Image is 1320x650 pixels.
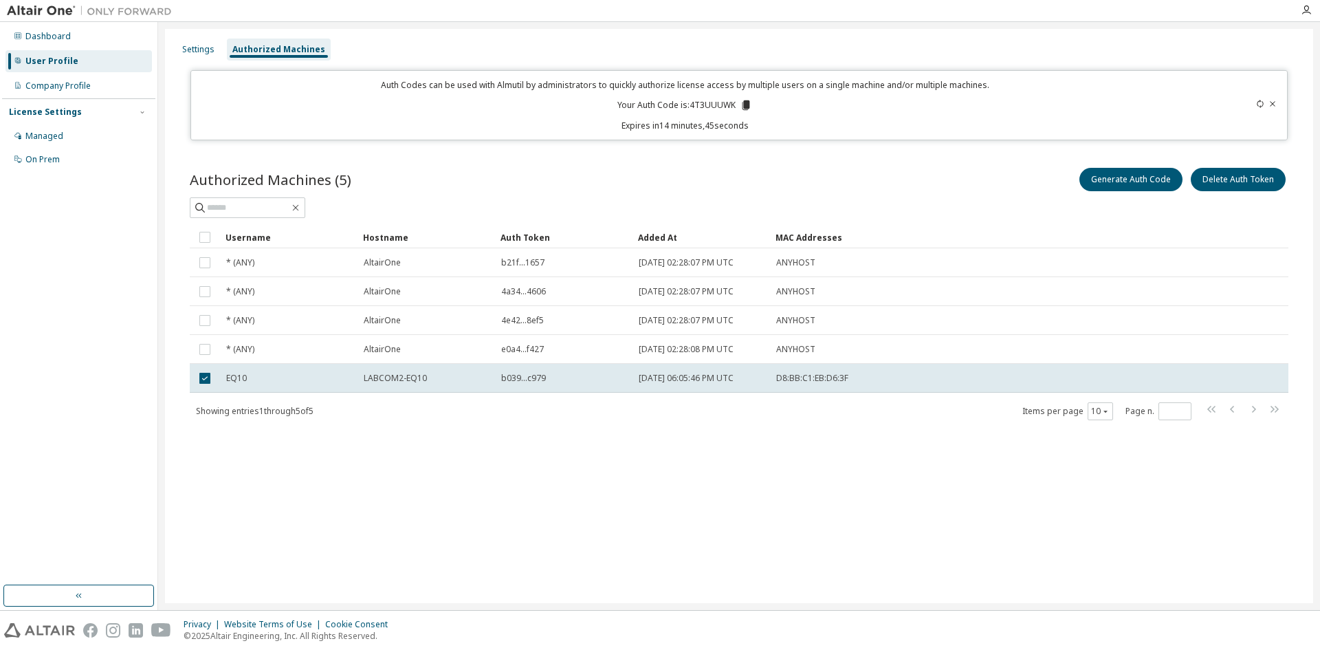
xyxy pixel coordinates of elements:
[151,623,171,638] img: youtube.svg
[364,344,401,355] span: AltairOne
[25,80,91,91] div: Company Profile
[25,131,63,142] div: Managed
[199,79,1171,91] p: Auth Codes can be used with Almutil by administrators to quickly authorize license access by mult...
[1079,168,1182,191] button: Generate Auth Code
[224,619,325,630] div: Website Terms of Use
[501,373,546,384] span: b039...c979
[182,44,214,55] div: Settings
[501,344,544,355] span: e0a4...f427
[501,315,544,326] span: 4e42...8ef5
[9,107,82,118] div: License Settings
[501,286,546,297] span: 4a34...4606
[25,31,71,42] div: Dashboard
[226,257,254,268] span: * (ANY)
[184,630,396,642] p: © 2025 Altair Engineering, Inc. All Rights Reserved.
[7,4,179,18] img: Altair One
[617,99,752,111] p: Your Auth Code is: 4T3UUUWK
[639,315,734,326] span: [DATE] 02:28:07 PM UTC
[199,120,1171,131] p: Expires in 14 minutes, 45 seconds
[129,623,143,638] img: linkedin.svg
[226,373,247,384] span: EQ10
[775,226,1144,248] div: MAC Addresses
[225,226,352,248] div: Username
[1091,406,1110,417] button: 10
[184,619,224,630] div: Privacy
[638,226,764,248] div: Added At
[106,623,120,638] img: instagram.svg
[776,257,815,268] span: ANYHOST
[776,286,815,297] span: ANYHOST
[83,623,98,638] img: facebook.svg
[639,344,734,355] span: [DATE] 02:28:08 PM UTC
[364,315,401,326] span: AltairOne
[364,257,401,268] span: AltairOne
[1191,168,1286,191] button: Delete Auth Token
[25,56,78,67] div: User Profile
[1022,402,1113,420] span: Items per page
[232,44,325,55] div: Authorized Machines
[190,170,351,189] span: Authorized Machines (5)
[639,286,734,297] span: [DATE] 02:28:07 PM UTC
[25,154,60,165] div: On Prem
[363,226,489,248] div: Hostname
[226,315,254,326] span: * (ANY)
[501,257,544,268] span: b21f...1657
[226,286,254,297] span: * (ANY)
[364,373,427,384] span: LABCOM2-EQ10
[226,344,254,355] span: * (ANY)
[4,623,75,638] img: altair_logo.svg
[364,286,401,297] span: AltairOne
[776,315,815,326] span: ANYHOST
[196,405,313,417] span: Showing entries 1 through 5 of 5
[776,373,848,384] span: D8:BB:C1:EB:D6:3F
[500,226,627,248] div: Auth Token
[1125,402,1191,420] span: Page n.
[325,619,396,630] div: Cookie Consent
[639,257,734,268] span: [DATE] 02:28:07 PM UTC
[776,344,815,355] span: ANYHOST
[639,373,734,384] span: [DATE] 06:05:46 PM UTC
